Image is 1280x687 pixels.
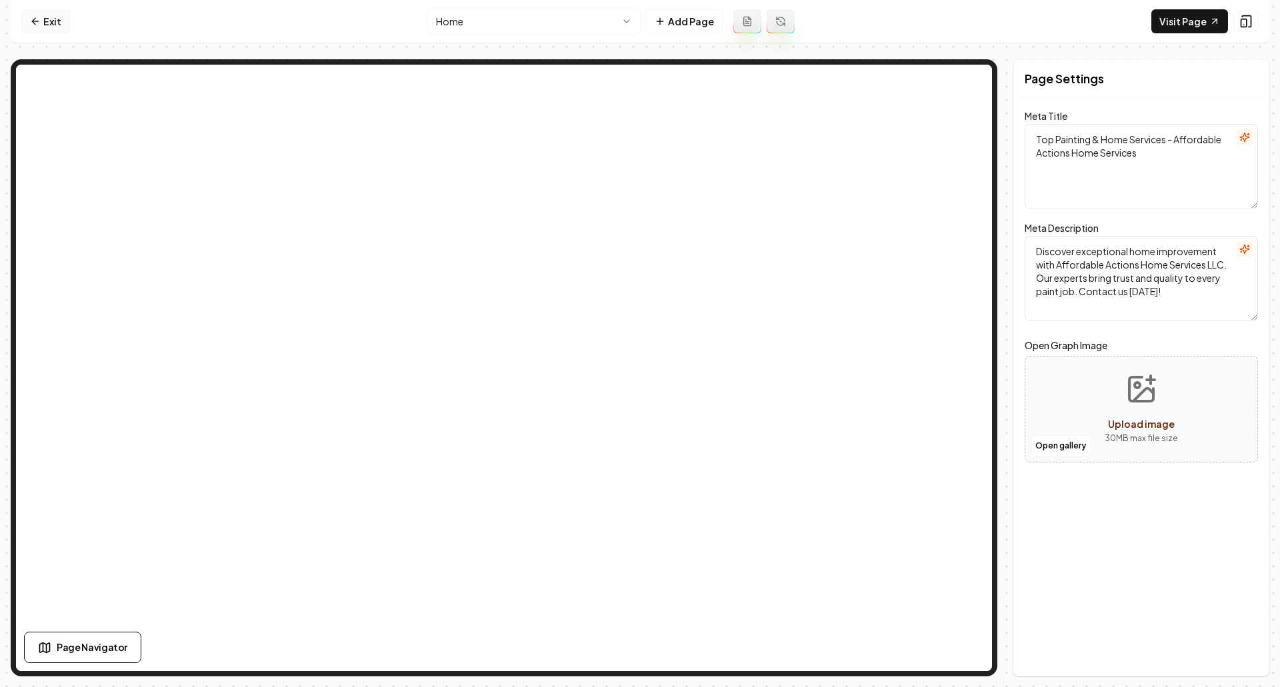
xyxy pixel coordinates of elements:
[21,9,70,33] a: Exit
[1031,435,1091,456] button: Open gallery
[1025,110,1067,122] label: Meta Title
[1025,222,1099,234] label: Meta Description
[1094,362,1189,456] button: Upload image
[733,9,761,33] button: Add admin page prompt
[1025,69,1104,88] h2: Page Settings
[24,632,141,663] button: Page Navigator
[1108,418,1175,430] span: Upload image
[57,640,127,654] span: Page Navigator
[646,9,723,33] button: Add Page
[1025,337,1258,353] label: Open Graph Image
[1105,432,1178,445] p: 30 MB max file size
[1151,9,1228,33] a: Visit Page
[767,9,795,33] button: Regenerate page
